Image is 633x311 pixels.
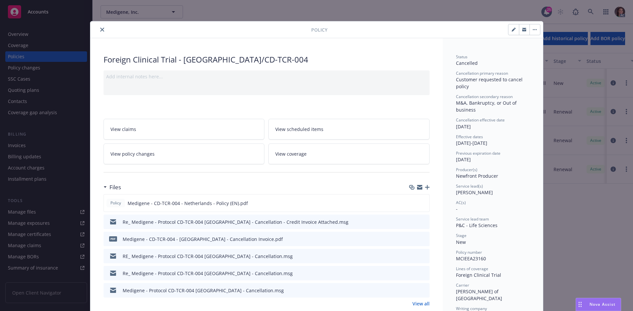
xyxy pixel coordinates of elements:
span: Cancelled [456,60,478,66]
button: download file [410,219,416,225]
div: [DATE] - [DATE] [456,134,530,146]
span: Nova Assist [589,301,616,307]
span: View scheduled items [275,126,323,133]
span: Foreign Clinical Trial [456,272,501,278]
span: New [456,239,466,245]
span: [DATE] [456,156,471,163]
span: View policy changes [110,150,155,157]
span: Policy number [456,249,482,255]
span: Service lead team [456,216,489,222]
span: P&C - Life Sciences [456,222,497,228]
div: Files [104,183,121,192]
a: View policy changes [104,143,265,164]
button: download file [410,200,415,207]
button: download file [410,287,416,294]
button: preview file [421,287,427,294]
span: Cancellation secondary reason [456,94,513,99]
span: Policy [109,200,122,206]
button: preview file [421,219,427,225]
div: Medigene - Protocol CD-TCR-004 [GEOGRAPHIC_DATA] - Cancellation.msg [123,287,284,294]
div: RE_ Medigene - Protocol CD-TCR-004 [GEOGRAPHIC_DATA] - Cancellation.msg [123,253,293,260]
a: View claims [104,119,265,140]
div: Add internal notes here... [106,73,427,80]
span: Policy [311,26,327,33]
span: Status [456,54,467,60]
span: [DATE] [456,123,471,130]
span: Customer requested to cancel policy [456,76,524,90]
span: Newfront Producer [456,173,498,179]
span: Carrier [456,282,469,288]
button: preview file [421,270,427,277]
div: Foreign Clinical Trial - [GEOGRAPHIC_DATA]/CD-TCR-004 [104,54,430,65]
div: Re_ Medigene - Protocol CD-TCR-004 [GEOGRAPHIC_DATA] - Cancellation.msg [123,270,293,277]
a: View all [412,300,430,307]
span: [PERSON_NAME] [456,189,493,195]
div: Medigene - CD-TCR-004 - [GEOGRAPHIC_DATA] - Cancellation Invoice.pdf [123,236,283,243]
span: MCIEEA23160 [456,255,486,262]
button: preview file [421,253,427,260]
button: preview file [421,236,427,243]
span: - [456,206,458,212]
span: View claims [110,126,136,133]
a: View scheduled items [268,119,430,140]
span: Previous expiration date [456,150,500,156]
span: View coverage [275,150,307,157]
span: pdf [109,236,117,241]
button: preview file [421,200,427,207]
span: [PERSON_NAME] of [GEOGRAPHIC_DATA] [456,288,502,301]
span: Effective dates [456,134,483,140]
span: Service lead(s) [456,183,483,189]
div: Drag to move [576,298,584,311]
button: download file [410,270,416,277]
button: download file [410,253,416,260]
div: Re_ Medigene - Protocol CD-TCR-004 [GEOGRAPHIC_DATA] - Cancellation - Credit Invoice Attached.msg [123,219,348,225]
span: Cancellation primary reason [456,70,508,76]
button: Nova Assist [576,298,621,311]
span: M&A, Bankruptcy, or Out of business [456,100,518,113]
span: Cancellation effective date [456,117,505,123]
span: Lines of coverage [456,266,488,272]
button: download file [410,236,416,243]
span: Stage [456,233,467,238]
button: close [98,26,106,34]
span: Medigene - CD-TCR-004 - Netherlands - Policy (EN).pdf [128,200,248,207]
span: AC(s) [456,200,466,205]
h3: Files [109,183,121,192]
span: Producer(s) [456,167,477,172]
a: View coverage [268,143,430,164]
